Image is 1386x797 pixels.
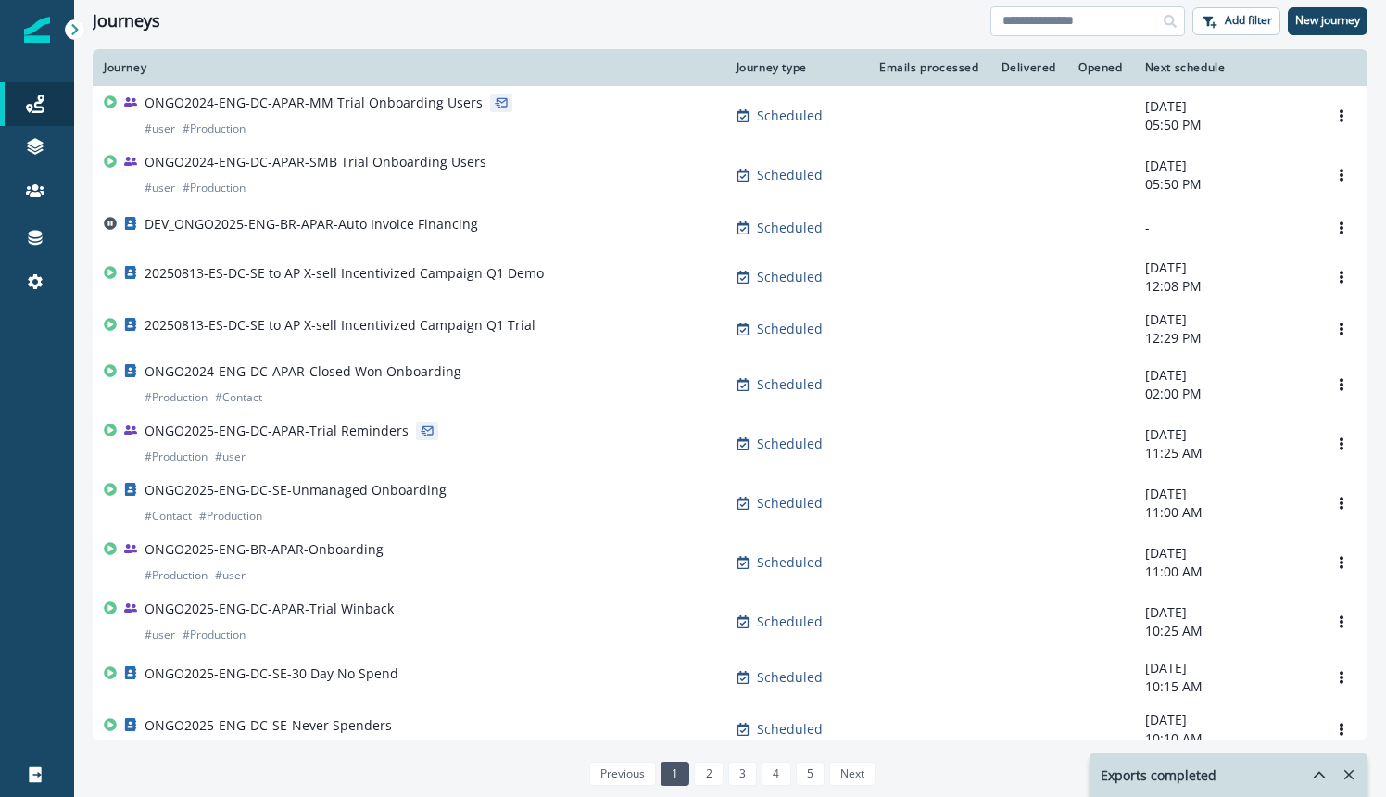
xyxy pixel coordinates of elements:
[757,166,823,184] p: Scheduled
[1288,7,1367,35] button: New journey
[93,303,1367,355] a: 20250813-ES-DC-SE to AP X-sell Incentivized Campaign Q1 TrialScheduled-[DATE]12:29 PMOptions
[104,60,714,75] div: Journey
[145,264,544,283] p: 20250813-ES-DC-SE to AP X-sell Incentivized Campaign Q1 Demo
[93,474,1367,533] a: ONGO2025-ENG-DC-SE-Unmanaged Onboarding#Contact#ProductionScheduled-[DATE]11:00 AMOptions
[796,762,825,786] a: Page 5
[145,626,175,644] p: # user
[585,762,876,786] ul: Pagination
[757,668,823,687] p: Scheduled
[93,251,1367,303] a: 20250813-ES-DC-SE to AP X-sell Incentivized Campaign Q1 DemoScheduled-[DATE]12:08 PMOptions
[145,600,394,618] p: ONGO2025-ENG-DC-APAR-Trial Winback
[1145,729,1304,748] p: 10:10 AM
[873,60,978,75] div: Emails processed
[1327,161,1356,189] button: Options
[1225,14,1272,27] p: Add filter
[757,219,823,237] p: Scheduled
[1145,277,1304,296] p: 12:08 PM
[145,362,461,381] p: ONGO2024-ENG-DC-APAR-Closed Won Onboarding
[728,762,757,786] a: Page 3
[1145,385,1304,403] p: 02:00 PM
[145,388,208,407] p: # Production
[215,388,262,407] p: # Contact
[1145,366,1304,385] p: [DATE]
[93,86,1367,145] a: ONGO2024-ENG-DC-APAR-MM Trial Onboarding Users#user#ProductionScheduled-[DATE]05:50 PMOptions
[145,716,392,735] p: ONGO2025-ENG-DC-SE-Never Spenders
[1145,544,1304,563] p: [DATE]
[757,320,823,338] p: Scheduled
[1145,425,1304,444] p: [DATE]
[1145,259,1304,277] p: [DATE]
[1192,7,1280,35] button: Add filter
[1327,489,1356,517] button: Options
[1145,563,1304,581] p: 11:00 AM
[1327,315,1356,343] button: Options
[145,120,175,138] p: # user
[215,566,246,585] p: # user
[757,107,823,125] p: Scheduled
[1145,157,1304,175] p: [DATE]
[829,762,876,786] a: Next page
[183,120,246,138] p: # Production
[145,153,486,171] p: ONGO2024-ENG-DC-APAR-SMB Trial Onboarding Users
[1145,219,1304,237] p: -
[757,494,823,512] p: Scheduled
[183,179,246,197] p: # Production
[1327,608,1356,636] button: Options
[1145,503,1304,522] p: 11:00 AM
[1145,310,1304,329] p: [DATE]
[1304,761,1334,789] button: hide-exports
[1145,485,1304,503] p: [DATE]
[1145,444,1304,462] p: 11:25 AM
[757,720,823,739] p: Scheduled
[93,592,1367,652] a: ONGO2025-ENG-DC-APAR-Trial Winback#user#ProductionScheduled-[DATE]10:25 AMOptions
[757,268,823,286] p: Scheduled
[145,507,192,525] p: # Contact
[1327,263,1356,291] button: Options
[215,448,246,466] p: # user
[93,205,1367,251] a: DEV_ONGO2025-ENG-BR-APAR-Auto Invoice FinancingScheduled--Options
[145,94,483,112] p: ONGO2024-ENG-DC-APAR-MM Trial Onboarding Users
[1327,715,1356,743] button: Options
[1101,765,1216,785] p: Exports completed
[93,414,1367,474] a: ONGO2025-ENG-DC-APAR-Trial Reminders#Production#userScheduled-[DATE]11:25 AMOptions
[199,507,262,525] p: # Production
[661,762,689,786] a: Page 1 is your current page
[1078,60,1123,75] div: Opened
[183,626,246,644] p: # Production
[757,553,823,572] p: Scheduled
[1145,175,1304,194] p: 05:50 PM
[1145,60,1304,75] div: Next schedule
[1145,622,1304,640] p: 10:25 AM
[93,355,1367,414] a: ONGO2024-ENG-DC-APAR-Closed Won Onboarding#Production#ContactScheduled-[DATE]02:00 PMOptions
[757,435,823,453] p: Scheduled
[737,60,851,75] div: Journey type
[1327,664,1356,691] button: Options
[1327,430,1356,458] button: Options
[757,375,823,394] p: Scheduled
[145,448,208,466] p: # Production
[93,652,1367,703] a: ONGO2025-ENG-DC-SE-30 Day No SpendScheduled-[DATE]10:15 AMOptions
[1145,97,1304,116] p: [DATE]
[145,566,208,585] p: # Production
[93,533,1367,592] a: ONGO2025-ENG-BR-APAR-Onboarding#Production#userScheduled-[DATE]11:00 AMOptions
[1145,116,1304,134] p: 05:50 PM
[145,215,478,234] p: DEV_ONGO2025-ENG-BR-APAR-Auto Invoice Financing
[1145,659,1304,677] p: [DATE]
[145,664,398,683] p: ONGO2025-ENG-DC-SE-30 Day No Spend
[145,481,447,500] p: ONGO2025-ENG-DC-SE-Unmanaged Onboarding
[145,179,175,197] p: # user
[93,145,1367,205] a: ONGO2024-ENG-DC-APAR-SMB Trial Onboarding Users#user#ProductionScheduled-[DATE]05:50 PMOptions
[1145,329,1304,348] p: 12:29 PM
[694,762,723,786] a: Page 2
[1327,102,1356,130] button: Options
[24,17,50,43] img: Inflection
[1145,711,1304,729] p: [DATE]
[93,703,1367,755] a: ONGO2025-ENG-DC-SE-Never SpendersScheduled-[DATE]10:10 AMOptions
[1327,371,1356,398] button: Options
[93,11,160,32] h1: Journeys
[1290,753,1327,796] button: hide-exports
[145,316,535,335] p: 20250813-ES-DC-SE to AP X-sell Incentivized Campaign Q1 Trial
[1145,677,1304,696] p: 10:15 AM
[1334,761,1364,789] button: Remove-exports
[757,613,823,631] p: Scheduled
